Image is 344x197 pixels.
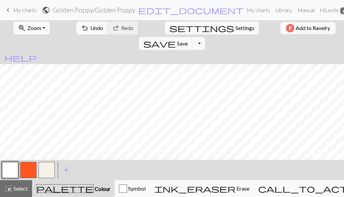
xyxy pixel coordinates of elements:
a: My charts [244,3,273,17]
button: Symbol [115,180,150,197]
span: save [143,39,176,48]
span: public [42,5,50,15]
span: keyboard_arrow_left [4,5,12,15]
button: Zoom [14,22,50,34]
button: Save [139,37,193,50]
button: Add to Ravelry [280,22,336,34]
i: Settings [169,24,234,32]
a: My charts [4,4,36,16]
span: Zoom [27,25,41,31]
span: ink_eraser [154,184,236,193]
span: undo [81,23,89,33]
span: add [62,165,70,175]
span: Save [177,40,188,47]
span: zoom_in [18,23,26,33]
button: Undo [76,22,108,34]
span: edit_document [138,5,244,15]
button: Colour [32,180,115,197]
span: help [4,53,37,62]
button: SettingsSettings [165,22,259,34]
a: Manual [295,3,317,17]
span: Select [13,185,28,192]
span: highlight_alt [4,184,13,193]
span: Colour [94,186,110,192]
span: Add to Ravelry [296,24,330,32]
img: Ravelry [286,24,294,32]
span: palette [36,184,93,193]
span: Erase [236,185,249,192]
span: Undo [90,25,103,31]
a: Library [273,3,295,17]
span: Symbol [127,185,146,192]
span: settings [169,23,234,33]
button: Erase [150,180,254,197]
span: Settings [236,24,254,32]
h2: Golden Poppy / Golden Poppy [53,6,135,14]
span: My charts [13,7,36,13]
